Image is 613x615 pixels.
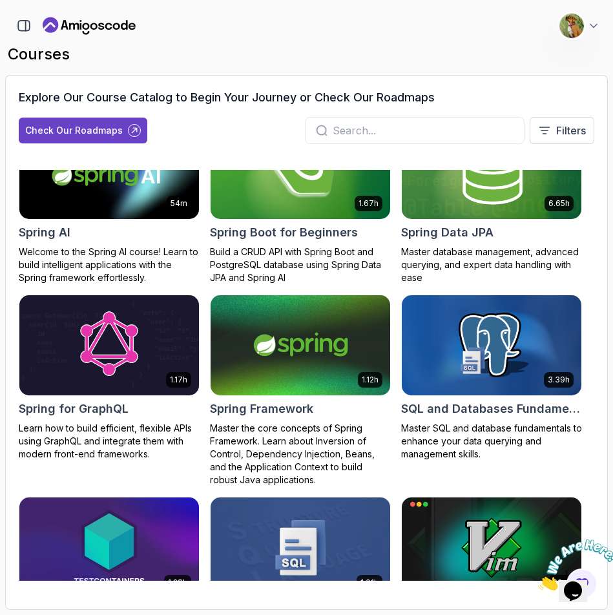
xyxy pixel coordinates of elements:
p: Learn how to build efficient, flexible APIs using GraphQL and integrate them with modern front-en... [19,422,200,461]
a: Landing page [43,16,136,36]
span: 1 [5,5,10,16]
a: Spring Data JPA card6.65hSpring Data JPAMaster database management, advanced querying, and expert... [401,118,582,284]
h2: Spring for GraphQL [19,400,129,418]
h2: Spring AI [19,224,70,242]
h2: Spring Framework [210,400,313,418]
button: Check Our Roadmaps [19,118,147,143]
a: Spring AI card54mSpring AIWelcome to the Spring AI course! Learn to build intelligent application... [19,118,200,284]
p: Filters [556,123,586,138]
p: 1.12h [362,375,379,385]
div: Check Our Roadmaps [25,124,123,137]
img: Spring for GraphQL card [19,295,199,396]
p: Master SQL and database fundamentals to enhance your data querying and management skills. [401,422,582,461]
img: Up and Running with SQL and Databases card [211,497,390,598]
a: SQL and Databases Fundamentals card3.39hSQL and Databases FundamentalsMaster SQL and database fun... [401,295,582,461]
h2: Spring Data JPA [401,224,494,242]
input: Search... [333,123,514,138]
iframe: chat widget [533,534,613,596]
a: Spring Framework card1.12hSpring FrameworkMaster the core concepts of Spring Framework. Learn abo... [210,295,391,487]
img: VIM Essentials card [402,497,581,598]
p: 1.91h [360,578,379,588]
button: user profile image [559,13,600,39]
p: Welcome to the Spring AI course! Learn to build intelligent applications with the Spring framewor... [19,245,200,284]
img: Chat attention grabber [5,5,85,56]
button: Filters [530,117,594,144]
p: 1.17h [170,375,187,385]
a: Spring Boot for Beginners card1.67hSpring Boot for BeginnersBuild a CRUD API with Spring Boot and... [210,118,391,284]
p: 6.65h [548,198,570,209]
h2: courses [8,44,605,65]
p: 1.67h [358,198,379,209]
h2: Spring Boot for Beginners [210,224,358,242]
img: Spring Framework card [211,295,390,396]
p: 1.28h [168,578,187,588]
h2: SQL and Databases Fundamentals [401,400,582,418]
p: 54m [171,198,187,209]
img: user profile image [559,14,584,38]
p: Build a CRUD API with Spring Boot and PostgreSQL database using Spring Data JPA and Spring AI [210,245,391,284]
img: Testcontainers with Java card [19,497,199,598]
p: 3.39h [548,375,570,385]
img: SQL and Databases Fundamentals card [402,295,581,396]
p: Master the core concepts of Spring Framework. Learn about Inversion of Control, Dependency Inject... [210,422,391,486]
p: Master database management, advanced querying, and expert data handling with ease [401,245,582,284]
a: Spring for GraphQL card1.17hSpring for GraphQLLearn how to build efficient, flexible APIs using G... [19,295,200,461]
h3: Explore Our Course Catalog to Begin Your Journey or Check Our Roadmaps [19,89,435,107]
